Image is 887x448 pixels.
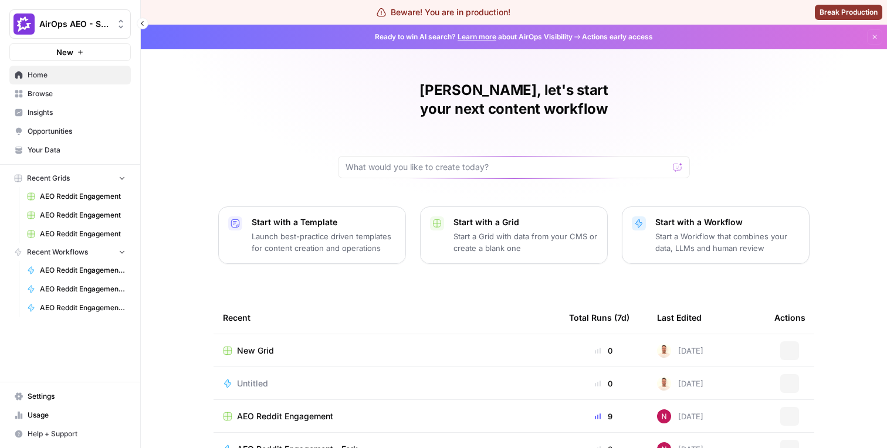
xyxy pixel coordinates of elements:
[22,280,131,298] a: AEO Reddit Engagement - Fork
[9,141,131,159] a: Your Data
[40,265,126,276] span: AEO Reddit Engagement - Fork
[252,230,396,254] p: Launch best-practice driven templates for content creation and operations
[9,169,131,187] button: Recent Grids
[657,376,703,391] div: [DATE]
[9,84,131,103] a: Browse
[338,81,690,118] h1: [PERSON_NAME], let's start your next content workflow
[346,161,668,173] input: What would you like to create today?
[56,46,73,58] span: New
[237,378,268,389] span: Untitled
[28,89,126,99] span: Browse
[13,13,35,35] img: AirOps AEO - Single Brand (Gong) Logo
[252,216,396,228] p: Start with a Template
[569,410,638,422] div: 9
[622,206,810,264] button: Start with a WorkflowStart a Workflow that combines your data, LLMs and human review
[40,191,126,202] span: AEO Reddit Engagement
[237,345,274,357] span: New Grid
[22,261,131,280] a: AEO Reddit Engagement - Fork
[237,410,333,422] span: AEO Reddit Engagement
[569,345,638,357] div: 0
[569,301,629,334] div: Total Runs (7d)
[420,206,608,264] button: Start with a GridStart a Grid with data from your CMS or create a blank one
[22,298,131,317] a: AEO Reddit Engagement - Fork
[569,378,638,389] div: 0
[223,410,550,422] a: AEO Reddit Engagement
[22,225,131,243] a: AEO Reddit Engagement
[453,216,598,228] p: Start with a Grid
[375,32,573,42] span: Ready to win AI search? about AirOps Visibility
[28,429,126,439] span: Help + Support
[22,187,131,206] a: AEO Reddit Engagement
[453,230,598,254] p: Start a Grid with data from your CMS or create a blank one
[218,206,406,264] button: Start with a TemplateLaunch best-practice driven templates for content creation and operations
[655,216,800,228] p: Start with a Workflow
[40,303,126,313] span: AEO Reddit Engagement - Fork
[9,43,131,61] button: New
[40,229,126,239] span: AEO Reddit Engagement
[9,387,131,406] a: Settings
[28,107,126,118] span: Insights
[815,5,882,20] button: Break Production
[377,6,510,18] div: Beware! You are in production!
[28,126,126,137] span: Opportunities
[655,230,800,254] p: Start a Workflow that combines your data, LLMs and human review
[582,32,653,42] span: Actions early access
[774,301,805,334] div: Actions
[28,410,126,420] span: Usage
[657,301,702,334] div: Last Edited
[9,9,131,39] button: Workspace: AirOps AEO - Single Brand (Gong)
[657,344,703,358] div: [DATE]
[223,301,550,334] div: Recent
[657,409,671,423] img: 809rsgs8fojgkhnibtwc28oh1nli
[28,70,126,80] span: Home
[223,345,550,357] a: New Grid
[9,425,131,443] button: Help + Support
[40,210,126,220] span: AEO Reddit Engagement
[9,66,131,84] a: Home
[9,406,131,425] a: Usage
[28,145,126,155] span: Your Data
[40,284,126,294] span: AEO Reddit Engagement - Fork
[657,376,671,391] img: n02y6dxk2kpdk487jkjae1zkvp35
[223,378,550,389] a: Untitled
[657,409,703,423] div: [DATE]
[820,7,878,18] span: Break Production
[9,243,131,261] button: Recent Workflows
[28,391,126,402] span: Settings
[9,122,131,141] a: Opportunities
[39,18,110,30] span: AirOps AEO - Single Brand (Gong)
[657,344,671,358] img: n02y6dxk2kpdk487jkjae1zkvp35
[458,32,496,41] a: Learn more
[27,173,70,184] span: Recent Grids
[9,103,131,122] a: Insights
[27,247,88,257] span: Recent Workflows
[22,206,131,225] a: AEO Reddit Engagement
